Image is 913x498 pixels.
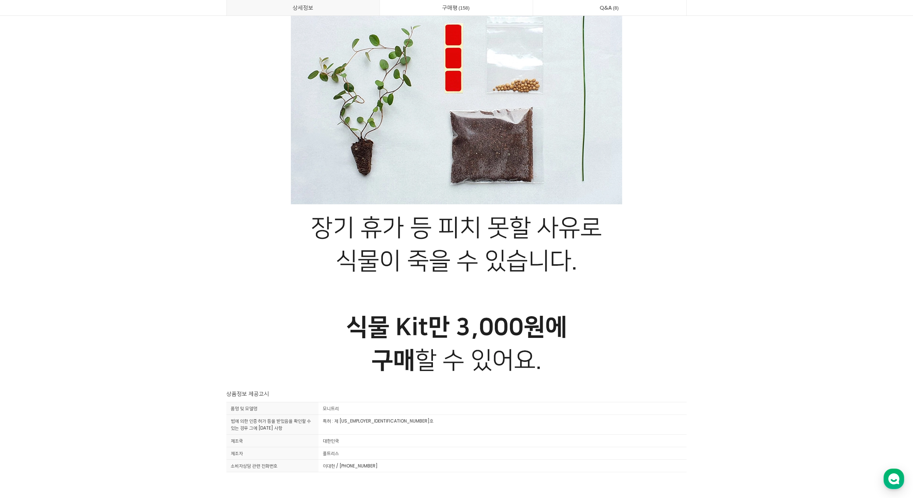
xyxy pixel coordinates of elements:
[2,233,49,252] a: 홈
[318,434,687,447] div: 대한민국
[612,4,620,12] span: 8
[458,4,471,12] span: 158
[318,415,687,434] div: 특허 : 제 [US_EMPLOYER_IDENTIFICATION_NUMBER]호
[226,402,318,414] div: 품명 및 모델명
[226,459,318,472] div: 소비자상담 관련 전화번호
[23,244,28,250] span: 홈
[49,233,95,252] a: 대화
[226,389,687,398] div: 상품정보 제공고시
[318,402,687,414] div: 모니트리
[114,244,123,250] span: 설정
[226,415,318,434] div: 법에 의한 인증·허가 등을 받았음을 확인할 수 있는 경우 그에 [DATE] 사항
[318,459,687,472] div: 이대헌 / [PHONE_NUMBER]
[67,245,76,251] span: 대화
[318,447,687,459] div: 플트리스
[95,233,141,252] a: 설정
[226,434,318,447] div: 제조국
[226,447,318,459] div: 제조자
